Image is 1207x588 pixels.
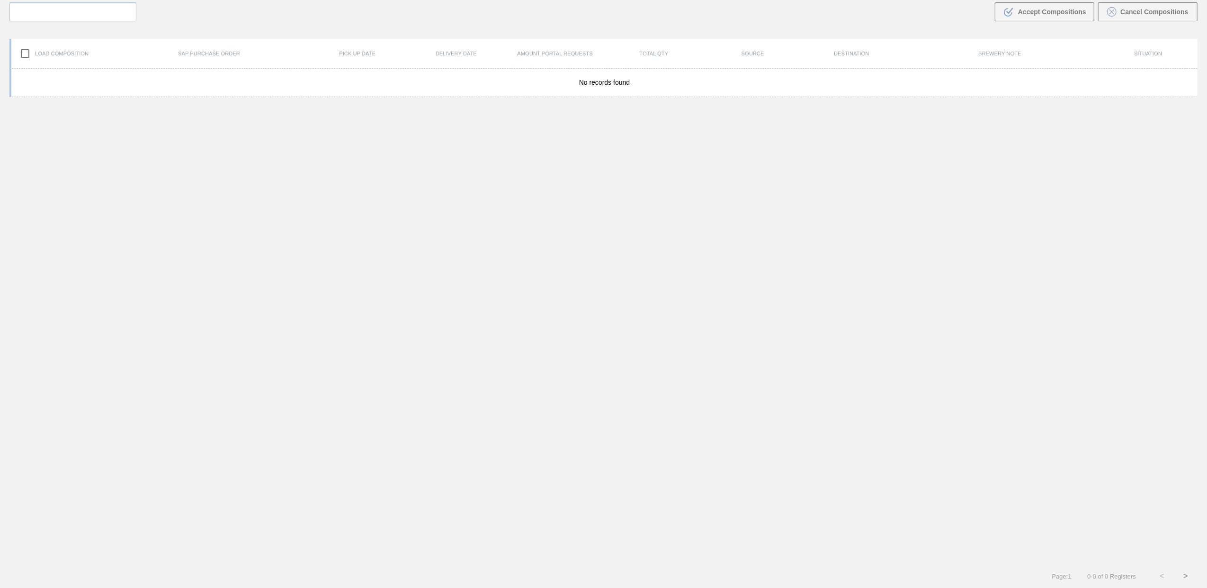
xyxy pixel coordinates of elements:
div: Total Qty [605,51,704,56]
span: Page : 1 [1052,573,1071,580]
div: Brewery Note [901,51,1099,56]
span: No records found [579,79,630,86]
button: < [1150,564,1174,588]
div: Amount Portal Requests [506,51,605,56]
span: Cancel Compositions [1120,8,1188,16]
span: 0 - 0 of 0 Registers [1086,573,1136,580]
div: Source [703,51,802,56]
div: SAP Purchase Order [110,51,308,56]
div: Pick up Date [308,51,407,56]
button: Cancel Compositions [1098,2,1198,21]
button: Accept Compositions [995,2,1094,21]
span: Accept Compositions [1018,8,1086,16]
div: Destination [802,51,901,56]
div: Load composition [11,44,110,63]
button: > [1174,564,1198,588]
div: Delivery Date [407,51,506,56]
div: Situation [1099,51,1198,56]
